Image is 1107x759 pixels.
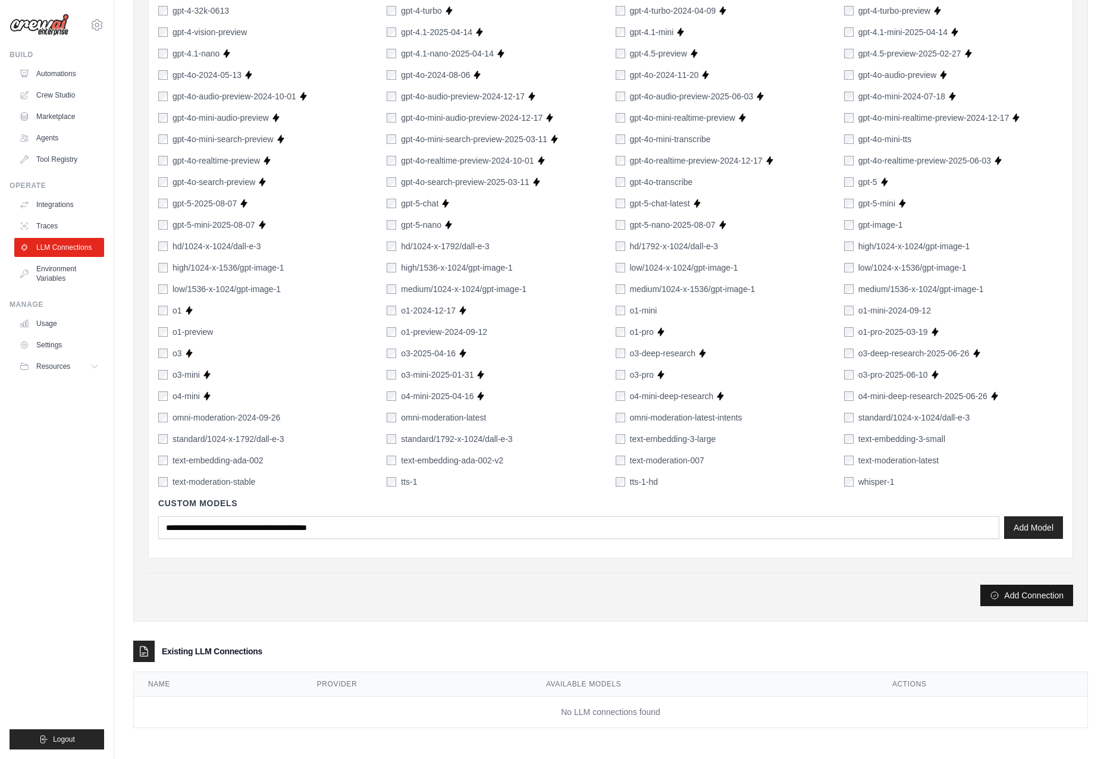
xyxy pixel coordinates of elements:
[616,263,625,272] input: low/1024-x-1024/gpt-image-1
[173,90,296,102] label: gpt-4o-audio-preview-2024-10-01
[387,92,396,101] input: gpt-4o-audio-preview-2024-12-17
[858,412,970,424] label: standard/1024-x-1024/dall-e-3
[616,477,625,487] input: tts-1-hd
[616,391,625,401] input: o4-mini-deep-research
[173,347,182,359] label: o3
[844,456,854,465] input: text-moderation-latest
[387,327,396,337] input: o1-preview-2024-09-12
[616,92,625,101] input: gpt-4o-audio-preview-2025-06-03
[616,241,625,251] input: hd/1792-x-1024/dall-e-3
[173,155,260,167] label: gpt-4o-realtime-preview
[401,176,529,188] label: gpt-4o-search-preview-2025-03-11
[630,69,699,81] label: gpt-4o-2024-11-20
[858,326,928,338] label: o1-pro-2025-03-19
[858,155,991,167] label: gpt-4o-realtime-preview-2025-06-03
[844,49,854,58] input: gpt-4.5-preview-2025-02-27
[630,433,716,445] label: text-embedding-3-large
[134,697,1087,728] td: No LLM connections found
[134,672,303,697] th: Name
[303,672,532,697] th: Provider
[616,27,625,37] input: gpt-4.1-mini
[158,349,168,358] input: o3
[158,177,168,187] input: gpt-4o-search-preview
[173,305,182,316] label: o1
[616,456,625,465] input: text-moderation-007
[858,433,945,445] label: text-embedding-3-small
[401,26,472,38] label: gpt-4.1-2025-04-14
[616,413,625,422] input: omni-moderation-latest-intents
[844,70,854,80] input: gpt-4o-audio-preview
[858,305,931,316] label: o1-mini-2024-09-12
[844,177,854,187] input: gpt-5
[844,349,854,358] input: o3-deep-research-2025-06-26
[630,48,688,59] label: gpt-4.5-preview
[173,240,261,252] label: hd/1024-x-1024/dall-e-3
[173,26,247,38] label: gpt-4-vision-preview
[630,219,716,231] label: gpt-5-nano-2025-08-07
[630,283,755,295] label: medium/1024-x-1536/gpt-image-1
[10,50,104,59] div: Build
[387,177,396,187] input: gpt-4o-search-preview-2025-03-11
[173,390,200,402] label: o4-mini
[158,370,168,379] input: o3-mini
[858,262,967,274] label: low/1024-x-1536/gpt-image-1
[630,326,654,338] label: o1-pro
[844,241,854,251] input: high/1024-x-1024/gpt-image-1
[844,477,854,487] input: whisper-1
[844,306,854,315] input: o1-mini-2024-09-12
[401,369,473,381] label: o3-mini-2025-01-31
[173,133,274,145] label: gpt-4o-mini-search-preview
[173,197,237,209] label: gpt-5-2025-08-07
[387,349,396,358] input: o3-2025-04-16
[844,134,854,144] input: gpt-4o-mini-tts
[401,454,503,466] label: text-embedding-ada-002-v2
[630,262,738,274] label: low/1024-x-1024/gpt-image-1
[844,284,854,294] input: medium/1536-x-1024/gpt-image-1
[173,219,255,231] label: gpt-5-mini-2025-08-07
[630,240,719,252] label: hd/1792-x-1024/dall-e-3
[858,26,948,38] label: gpt-4.1-mini-2025-04-14
[401,155,534,167] label: gpt-4o-realtime-preview-2024-10-01
[158,456,168,465] input: text-embedding-ada-002
[401,283,526,295] label: medium/1024-x-1024/gpt-image-1
[401,476,417,488] label: tts-1
[158,6,168,15] input: gpt-4-32k-0613
[14,217,104,236] a: Traces
[844,113,854,123] input: gpt-4o-mini-realtime-preview-2024-12-17
[387,391,396,401] input: o4-mini-2025-04-16
[14,335,104,355] a: Settings
[173,454,264,466] label: text-embedding-ada-002
[844,156,854,165] input: gpt-4o-realtime-preview-2025-06-03
[858,219,903,231] label: gpt-image-1
[10,300,104,309] div: Manage
[158,327,168,337] input: o1-preview
[616,434,625,444] input: text-embedding-3-large
[858,48,961,59] label: gpt-4.5-preview-2025-02-27
[14,128,104,148] a: Agents
[630,133,711,145] label: gpt-4o-mini-transcribe
[14,238,104,257] a: LLM Connections
[158,92,168,101] input: gpt-4o-audio-preview-2024-10-01
[158,241,168,251] input: hd/1024-x-1024/dall-e-3
[616,177,625,187] input: gpt-4o-transcribe
[616,6,625,15] input: gpt-4-turbo-2024-04-09
[858,69,937,81] label: gpt-4o-audio-preview
[858,390,987,402] label: o4-mini-deep-research-2025-06-26
[844,92,854,101] input: gpt-4o-mini-2024-07-18
[858,112,1009,124] label: gpt-4o-mini-realtime-preview-2024-12-17
[173,48,219,59] label: gpt-4.1-nano
[1004,516,1063,539] button: Add Model
[630,390,714,402] label: o4-mini-deep-research
[858,90,945,102] label: gpt-4o-mini-2024-07-18
[616,134,625,144] input: gpt-4o-mini-transcribe
[14,64,104,83] a: Automations
[387,27,396,37] input: gpt-4.1-2025-04-14
[630,454,704,466] label: text-moderation-007
[173,112,269,124] label: gpt-4o-mini-audio-preview
[387,413,396,422] input: omni-moderation-latest
[630,112,735,124] label: gpt-4o-mini-realtime-preview
[158,391,168,401] input: o4-mini
[158,199,168,208] input: gpt-5-2025-08-07
[401,48,494,59] label: gpt-4.1-nano-2025-04-14
[401,133,547,145] label: gpt-4o-mini-search-preview-2025-03-11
